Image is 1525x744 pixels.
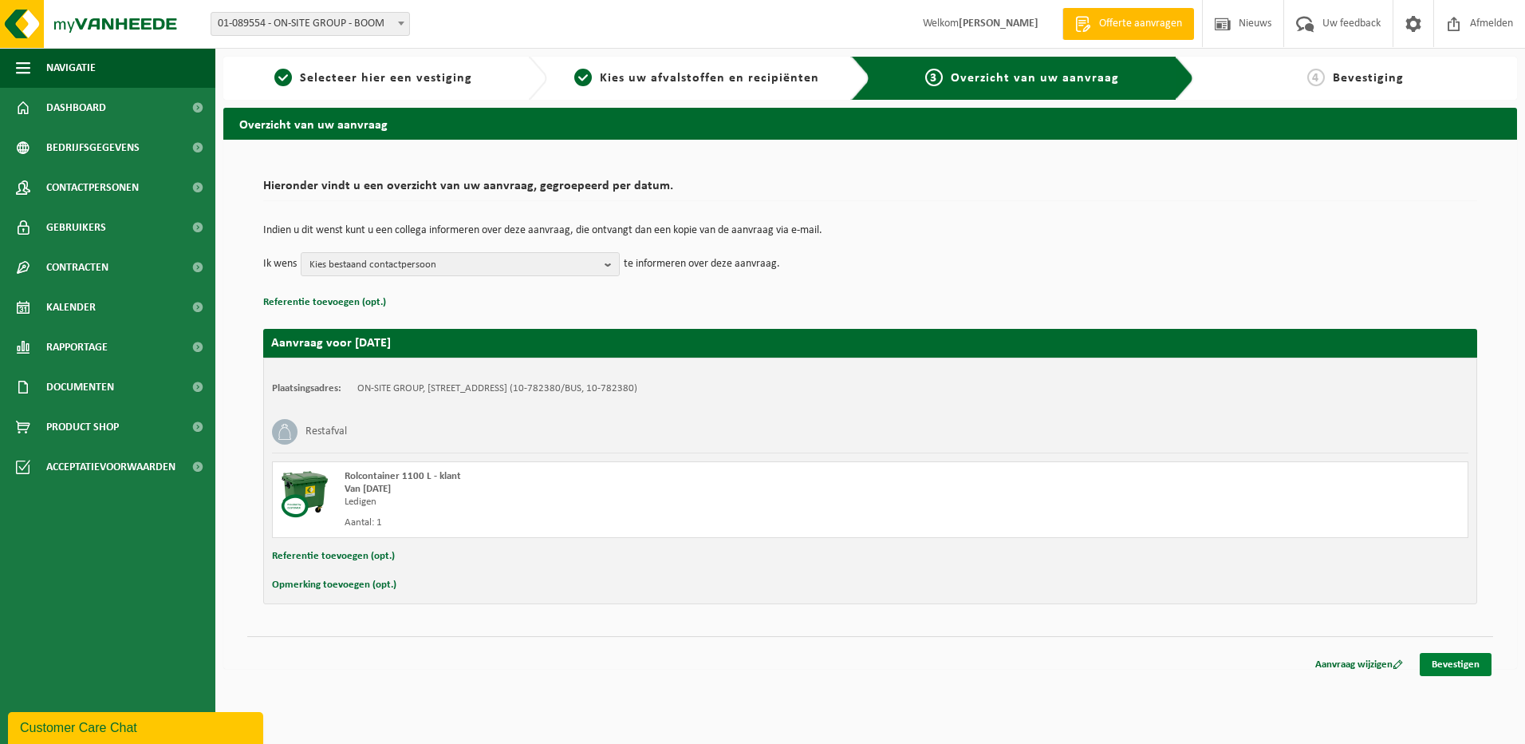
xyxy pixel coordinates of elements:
iframe: chat widget [8,709,266,744]
button: Referentie toevoegen (opt.) [272,546,395,567]
h3: Restafval [305,419,347,445]
span: Selecteer hier een vestiging [300,72,472,85]
td: ON-SITE GROUP, [STREET_ADDRESS] (10-782380/BUS, 10-782380) [357,382,637,395]
span: Gebruikers [46,208,106,247]
span: Contracten [46,247,108,287]
button: Opmerking toevoegen (opt.) [272,575,396,596]
span: Rolcontainer 1100 L - klant [345,471,461,481]
h2: Overzicht van uw aanvraag [223,108,1517,139]
span: Navigatie [46,48,96,88]
span: Overzicht van uw aanvraag [951,72,1119,85]
span: Kalender [46,287,96,327]
span: Acceptatievoorwaarden [46,447,175,487]
button: Kies bestaand contactpersoon [301,252,620,276]
img: WB-1100-CU.png [281,470,329,518]
a: Bevestigen [1420,653,1492,676]
button: Referentie toevoegen (opt.) [263,292,386,313]
span: Kies bestaand contactpersoon [309,253,598,277]
span: Kies uw afvalstoffen en recipiënten [600,72,819,85]
span: 4 [1307,69,1325,86]
a: 2Kies uw afvalstoffen en recipiënten [555,69,839,88]
span: 2 [574,69,592,86]
span: 01-089554 - ON-SITE GROUP - BOOM [211,12,410,36]
span: Rapportage [46,327,108,367]
span: Offerte aanvragen [1095,16,1186,32]
strong: Aanvraag voor [DATE] [271,337,391,350]
span: Bevestiging [1333,72,1404,85]
span: Product Shop [46,407,119,447]
strong: Van [DATE] [345,484,391,494]
span: 01-089554 - ON-SITE GROUP - BOOM [211,13,409,35]
strong: Plaatsingsadres: [272,383,341,394]
div: Aantal: 1 [345,516,934,529]
div: Ledigen [345,496,934,509]
span: 3 [925,69,943,86]
span: Bedrijfsgegevens [46,128,140,168]
h2: Hieronder vindt u een overzicht van uw aanvraag, gegroepeerd per datum. [263,180,1477,201]
p: Indien u dit wenst kunt u een collega informeren over deze aanvraag, die ontvangt dan een kopie v... [263,225,1477,236]
p: te informeren over deze aanvraag. [624,252,780,276]
a: 1Selecteer hier een vestiging [231,69,515,88]
span: 1 [274,69,292,86]
span: Documenten [46,367,114,407]
a: Aanvraag wijzigen [1303,653,1415,676]
span: Contactpersonen [46,168,139,208]
a: Offerte aanvragen [1062,8,1194,40]
p: Ik wens [263,252,297,276]
strong: [PERSON_NAME] [959,18,1038,30]
span: Dashboard [46,88,106,128]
